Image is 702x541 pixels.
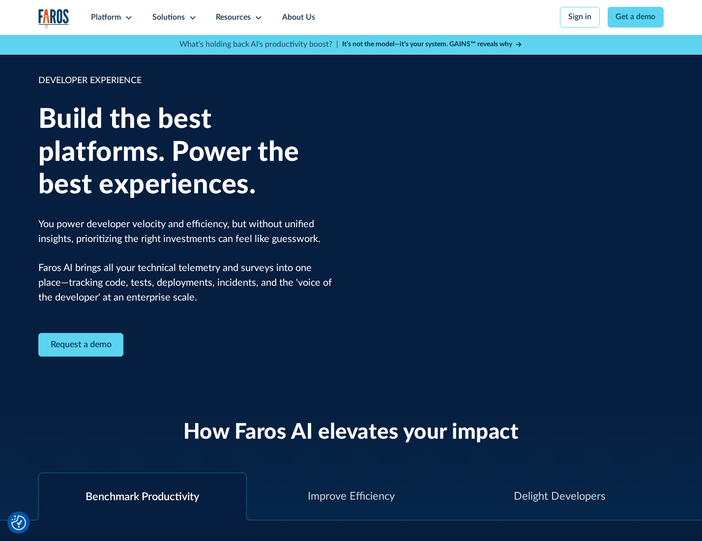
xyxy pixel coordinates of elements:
p: You power developer velocity and efficiency, but without unified insights, prioritizing the right... [38,217,337,305]
a: It’s not the model—it’s your system. GAINS™ reveals why [342,39,523,50]
a: Get a demo [608,7,664,28]
p: What's holding back AI's productivity boost? | [179,39,338,51]
a: home [38,9,70,29]
h2: How Faros AI elevates your impact [183,420,519,446]
img: Logo of the analytics and reporting company Faros. [38,9,70,29]
div: Solutions [152,12,185,24]
img: Revisit consent button [11,515,26,530]
div: Improve Efficiency [308,488,395,505]
h1: Build the best platforms. Power the best experiences. [38,103,337,202]
div: Platform [91,12,121,24]
div: Resources [216,12,251,24]
div: Delight Developers [514,488,605,505]
button: Cookie Settings [11,515,26,530]
div: Benchmark Productivity [86,489,199,505]
a: Sign in [560,7,600,28]
strong: It’s not the model—it’s your system. GAINS™ reveals why [342,41,512,48]
a: Contact Modal [38,333,124,357]
div: DEVELOPER EXPERIENCE [38,74,337,88]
